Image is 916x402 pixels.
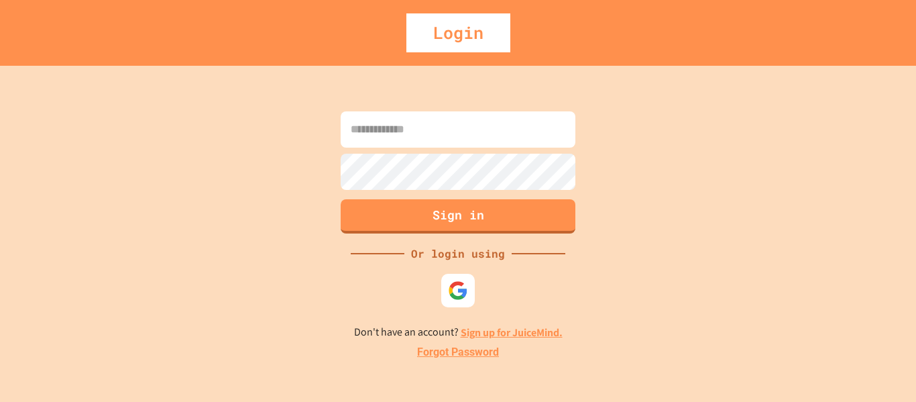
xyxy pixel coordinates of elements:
a: Sign up for JuiceMind. [461,325,563,340]
button: Sign in [341,199,575,234]
div: Or login using [404,246,512,262]
div: Login [406,13,510,52]
a: Forgot Password [417,344,499,360]
img: google-icon.svg [448,281,468,301]
p: Don't have an account? [354,324,563,341]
